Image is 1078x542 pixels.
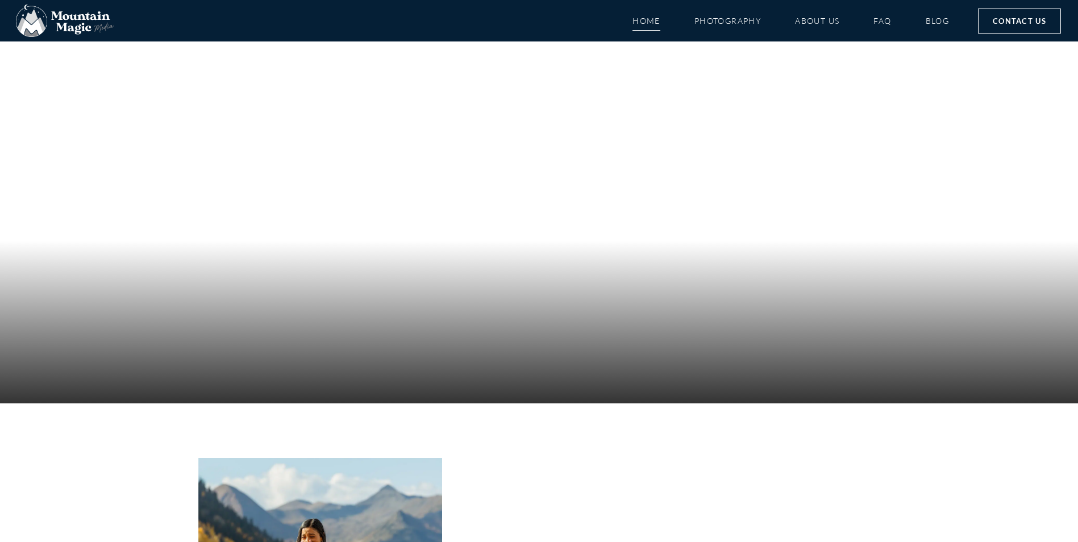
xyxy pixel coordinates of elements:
[926,11,950,31] a: Blog
[873,11,891,31] a: FAQ
[632,11,950,31] nav: Menu
[16,5,114,37] img: Mountain Magic Media photography logo Crested Butte Photographer
[632,11,660,31] a: Home
[993,15,1046,27] span: Contact Us
[694,11,761,31] a: Photography
[795,11,839,31] a: About Us
[978,9,1061,34] a: Contact Us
